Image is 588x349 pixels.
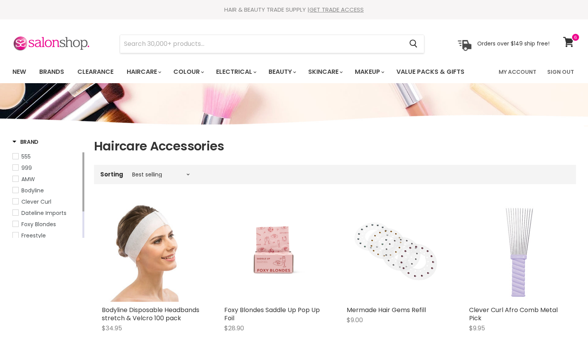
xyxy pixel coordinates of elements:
a: Beauty [263,64,301,80]
ul: Main menu [7,61,482,83]
span: 555 [21,153,31,161]
a: Skincare [302,64,347,80]
span: Bodyline [21,187,44,194]
a: AMW [12,175,81,183]
div: HAIR & BEAUTY TRADE SUPPLY | [3,6,586,14]
a: Electrical [210,64,261,80]
span: 999 [21,164,32,172]
a: 555 [12,152,81,161]
nav: Main [3,61,586,83]
a: My Account [494,64,541,80]
a: GET TRADE ACCESS [309,5,364,14]
a: Foxy Blondes Saddle Up Pop Up Foil [224,203,323,302]
span: AMW [21,175,35,183]
a: 999 [12,164,81,172]
a: Brands [33,64,70,80]
img: Foxy Blondes Saddle Up Pop Up Foil [236,203,311,302]
span: $34.95 [102,324,122,333]
span: Freestyle [21,232,46,239]
form: Product [120,35,424,53]
button: Search [403,35,424,53]
iframe: Gorgias live chat messenger [549,312,580,341]
a: Foxy Blondes Saddle Up Pop Up Foil [224,305,320,323]
h1: Haircare Accessories [94,138,576,154]
a: Bodyline Disposable Headbands stretch & Velcro 100 pack [102,305,199,323]
a: Colour [168,64,209,80]
a: Dateline Imports [12,209,81,217]
input: Search [120,35,403,53]
a: Mermade Hair Gems Refill [347,305,426,314]
img: Mermade Hair Gems Refill [347,203,446,302]
p: Orders over $149 ship free! [477,40,550,47]
label: Sorting [100,171,123,178]
span: Foxy Blondes [21,220,56,228]
span: $9.00 [347,316,363,325]
a: Foxy Blondes [12,220,81,229]
a: Makeup [349,64,389,80]
a: Freestyle [12,231,81,240]
a: Haircare [121,64,166,80]
span: $9.95 [469,324,485,333]
a: Clever Curl [12,197,81,206]
span: Dateline Imports [21,209,66,217]
span: $28.90 [224,324,244,333]
a: Bodyline [12,186,81,195]
a: New [7,64,32,80]
a: Clearance [72,64,119,80]
span: Clever Curl [21,198,51,206]
a: Sign Out [543,64,579,80]
img: Bodyline Disposable Headbands stretch & Velcro 100 pack [102,203,201,302]
a: Value Packs & Gifts [391,64,470,80]
h3: Brand [12,138,39,146]
img: Clever Curl Afro Comb Metal Pick [469,203,568,302]
a: Clever Curl Afro Comb Metal Pick [469,305,558,323]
